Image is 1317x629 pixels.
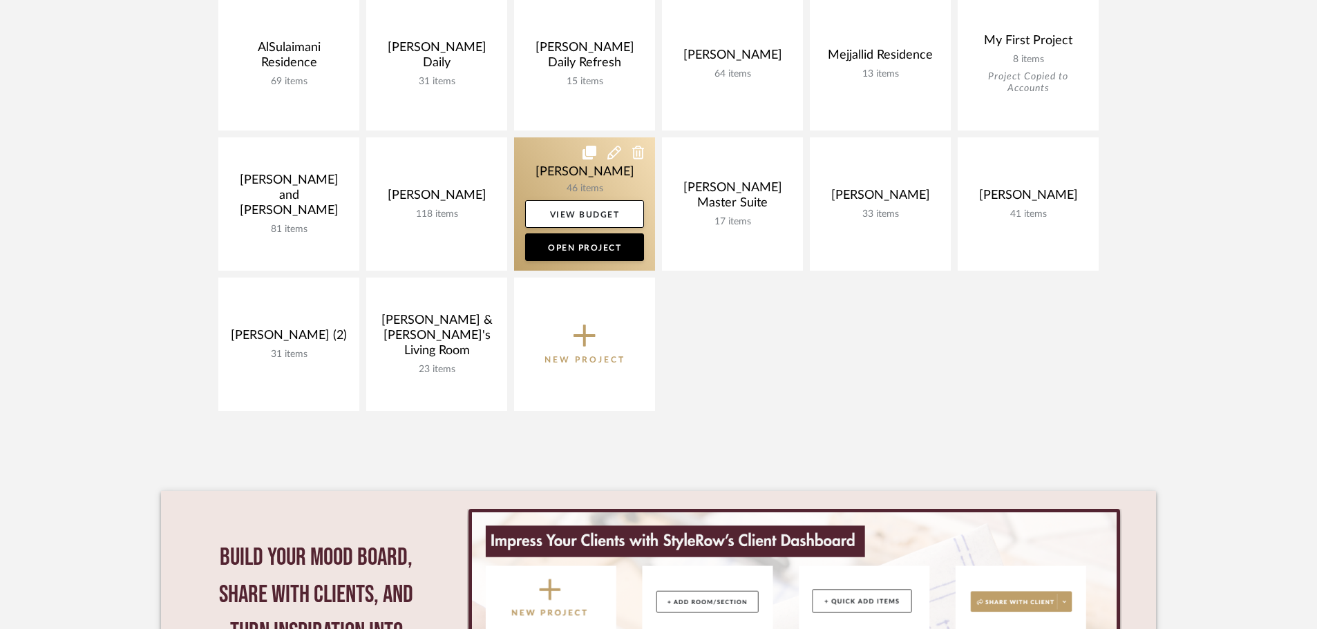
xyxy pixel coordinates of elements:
[673,216,792,228] div: 17 items
[544,353,625,367] p: New Project
[377,76,496,88] div: 31 items
[969,54,1088,66] div: 8 items
[821,188,940,209] div: [PERSON_NAME]
[673,68,792,80] div: 64 items
[969,188,1088,209] div: [PERSON_NAME]
[229,224,348,235] div: 81 items
[377,364,496,376] div: 23 items
[229,349,348,360] div: 31 items
[229,76,348,88] div: 69 items
[969,71,1088,95] div: Project Copied to Accounts
[821,209,940,220] div: 33 items
[525,40,644,76] div: [PERSON_NAME] Daily Refresh
[229,40,348,76] div: AlSulaimani Residence
[525,76,644,88] div: 15 items
[673,180,792,216] div: [PERSON_NAME] Master Suite
[969,33,1088,54] div: My First Project
[377,40,496,76] div: [PERSON_NAME] Daily
[229,173,348,224] div: [PERSON_NAME] and [PERSON_NAME]
[525,233,644,261] a: Open Project
[525,200,644,228] a: View Budget
[229,328,348,349] div: [PERSON_NAME] (2)
[821,68,940,80] div: 13 items
[377,209,496,220] div: 118 items
[673,48,792,68] div: [PERSON_NAME]
[969,209,1088,220] div: 41 items
[377,188,496,209] div: [PERSON_NAME]
[514,278,655,411] button: New Project
[821,48,940,68] div: Mejjallid Residence
[377,313,496,364] div: [PERSON_NAME] & [PERSON_NAME]'s Living Room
